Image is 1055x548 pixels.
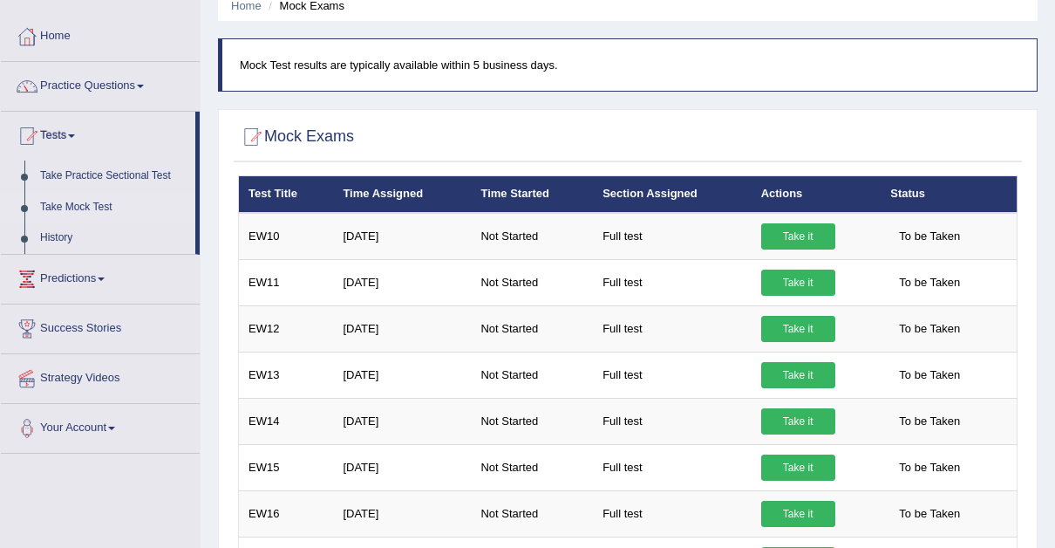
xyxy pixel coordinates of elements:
a: Tests [1,112,195,155]
a: Take Practice Sectional Test [32,161,195,192]
a: Take it [761,455,835,481]
td: [DATE] [333,305,471,352]
td: [DATE] [333,444,471,490]
td: Full test [593,352,751,398]
th: Time Assigned [333,176,471,213]
td: Not Started [471,352,593,398]
td: Not Started [471,305,593,352]
a: Take it [761,270,835,296]
td: Not Started [471,398,593,444]
td: Full test [593,259,751,305]
span: To be Taken [890,501,969,527]
td: Full test [593,305,751,352]
th: Test Title [239,176,334,213]
a: Take it [761,316,835,342]
td: Full test [593,444,751,490]
td: [DATE] [333,259,471,305]
h2: Mock Exams [238,124,354,150]
a: Predictions [1,255,200,298]
a: History [32,223,195,254]
td: EW15 [239,444,334,490]
td: EW12 [239,305,334,352]
span: To be Taken [890,270,969,296]
span: To be Taken [890,408,969,435]
td: Full test [593,213,751,260]
td: [DATE] [333,398,471,444]
th: Time Started [471,176,593,213]
a: Take it [761,501,835,527]
th: Status [881,176,1017,213]
td: Not Started [471,259,593,305]
td: Not Started [471,213,593,260]
a: Take Mock Test [32,192,195,223]
td: [DATE] [333,213,471,260]
td: Full test [593,490,751,537]
a: Success Stories [1,305,200,348]
p: Mock Test results are typically available within 5 business days. [240,57,1019,73]
td: Not Started [471,490,593,537]
td: EW14 [239,398,334,444]
td: Not Started [471,444,593,490]
td: [DATE] [333,490,471,537]
a: Take it [761,362,835,388]
td: [DATE] [333,352,471,398]
td: EW13 [239,352,334,398]
td: EW11 [239,259,334,305]
span: To be Taken [890,455,969,481]
td: Full test [593,398,751,444]
a: Your Account [1,404,200,448]
a: Strategy Videos [1,354,200,398]
a: Practice Questions [1,62,200,106]
span: To be Taken [890,223,969,250]
a: Home [1,12,200,56]
span: To be Taken [890,362,969,388]
span: To be Taken [890,316,969,342]
td: EW10 [239,213,334,260]
th: Section Assigned [593,176,751,213]
a: Take it [761,408,835,435]
td: EW16 [239,490,334,537]
a: Take it [761,223,835,250]
th: Actions [752,176,881,213]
